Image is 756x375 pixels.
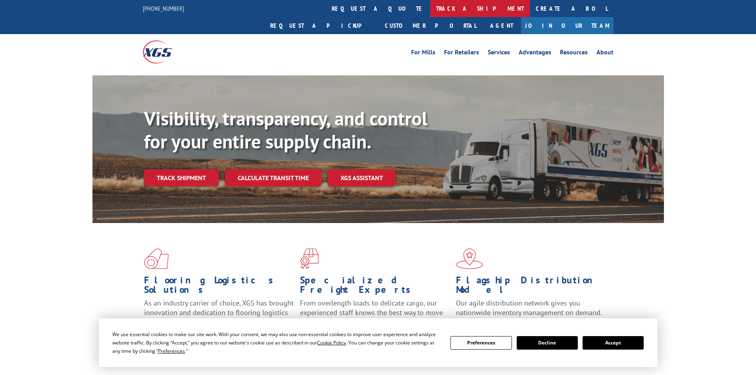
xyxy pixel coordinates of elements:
a: Services [488,49,510,58]
a: Join Our Team [521,17,614,34]
span: Our agile distribution network gives you nationwide inventory management on demand. [456,298,602,317]
img: xgs-icon-focused-on-flooring-red [300,248,319,269]
a: Customer Portal [379,17,482,34]
h1: Specialized Freight Experts [300,275,450,298]
div: We use essential cookies to make our site work. With your consent, we may also use non-essential ... [112,330,441,355]
h1: Flooring Logistics Solutions [144,275,294,298]
b: Visibility, transparency, and control for your entire supply chain. [144,106,427,154]
img: xgs-icon-flagship-distribution-model-red [456,248,483,269]
button: Accept [583,336,644,350]
span: As an industry carrier of choice, XGS has brought innovation and dedication to flooring logistics... [144,298,294,327]
a: Request a pickup [264,17,379,34]
a: Track shipment [144,169,219,186]
span: Cookie Policy [317,339,346,346]
a: For Mills [411,49,435,58]
button: Decline [517,336,578,350]
div: Cookie Consent Prompt [99,318,658,367]
a: [PHONE_NUMBER] [143,4,184,12]
a: About [596,49,614,58]
a: For Retailers [444,49,479,58]
h1: Flagship Distribution Model [456,275,606,298]
a: Calculate transit time [225,169,321,187]
span: Preferences [158,348,185,354]
p: From overlength loads to delicate cargo, our experienced staff knows the best way to move your fr... [300,298,450,334]
a: Advantages [519,49,551,58]
a: Agent [482,17,521,34]
a: XGS ASSISTANT [328,169,396,187]
button: Preferences [450,336,512,350]
a: Resources [560,49,588,58]
img: xgs-icon-total-supply-chain-intelligence-red [144,248,169,269]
